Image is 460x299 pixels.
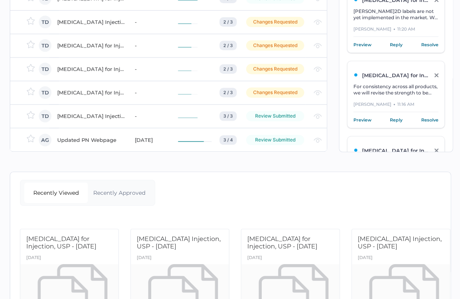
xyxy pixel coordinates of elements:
[246,135,304,145] div: Review Submitted
[313,67,322,72] img: eye-light-gray.b6d092a5.svg
[390,116,402,124] a: Reply
[57,64,125,74] div: [MEDICAL_DATA] for Injection, USP - [DATE]
[313,43,322,48] img: eye-light-gray.b6d092a5.svg
[219,88,237,97] div: 2 / 3
[127,10,170,34] td: -
[393,101,395,108] div: ●
[353,72,430,78] div: [MEDICAL_DATA] for Injection - [DATE]
[27,111,35,119] img: star-inactive.70f2008a.svg
[26,253,41,264] div: [DATE]
[57,135,125,145] div: Updated PN Webpage
[127,57,170,81] td: -
[27,134,35,142] img: star-inactive.70f2008a.svg
[247,235,317,250] span: [MEDICAL_DATA] for Injection, USP - [DATE]
[313,138,322,143] img: eye-light-gray.b6d092a5.svg
[247,253,262,264] div: [DATE]
[435,73,438,77] img: close-grey.86d01b58.svg
[353,41,371,49] a: Preview
[57,111,125,121] div: [MEDICAL_DATA] Injection, USP - [DATE]
[421,116,438,124] a: Resolve
[393,25,395,33] div: ●
[219,41,237,50] div: 2 / 3
[313,114,322,119] img: eye-light-gray.b6d092a5.svg
[246,64,304,74] div: Changes Requested
[88,183,151,203] div: Recently Approved
[27,17,35,25] img: star-inactive.70f2008a.svg
[353,116,371,124] a: Preview
[219,135,237,145] div: 3 / 4
[39,39,51,52] div: TD
[353,72,358,77] img: ZaPP2z7XVwAAAABJRU5ErkJggg==
[39,16,51,28] div: TD
[24,183,88,203] div: Recently Viewed
[313,90,322,95] img: eye-light-gray.b6d092a5.svg
[219,17,237,27] div: 2 / 3
[137,253,152,264] div: [DATE]
[246,111,304,121] div: Review Submitted
[246,40,304,51] div: Changes Requested
[39,134,51,146] div: AG
[246,87,304,98] div: Changes Requested
[127,81,170,104] td: -
[57,17,125,27] div: [MEDICAL_DATA] Injection, USP - [DATE]
[353,8,438,39] span: 2D labels are not yet implemented in the market. We will update the labels as required and the ta...
[27,40,35,48] img: star-inactive.70f2008a.svg
[127,104,170,128] td: -
[353,25,438,37] div: [PERSON_NAME] 11:20 AM
[353,8,395,14] span: [PERSON_NAME]
[390,41,402,49] a: Reply
[39,86,51,99] div: TD
[358,235,442,250] span: [MEDICAL_DATA] Injection, USP - [DATE]
[219,64,237,74] div: 2 / 3
[27,87,35,95] img: star-inactive.70f2008a.svg
[39,63,51,75] div: TD
[39,110,51,122] div: TD
[353,101,438,112] div: [PERSON_NAME] 11:16 AM
[134,135,168,145] div: [DATE]
[219,111,237,121] div: 3 / 3
[127,34,170,57] td: -
[421,41,438,49] a: Resolve
[26,235,96,250] span: [MEDICAL_DATA] for Injection, USP - [DATE]
[353,148,358,152] img: ZaPP2z7XVwAAAABJRU5ErkJggg==
[353,83,438,108] span: For consistency across all products, we will revise the strength to be "100 mg per vial" to match...
[313,20,322,25] img: eye-light-gray.b6d092a5.svg
[137,235,221,250] span: [MEDICAL_DATA] Injection, USP - [DATE]
[246,17,304,27] div: Changes Requested
[358,253,373,264] div: [DATE]
[57,88,125,97] div: [MEDICAL_DATA] for Injection, USP - [DATE]
[353,147,430,154] div: [MEDICAL_DATA] for Injection - [DATE]
[57,41,125,50] div: [MEDICAL_DATA] for Injection, USP - [DATE]
[435,149,438,152] img: close-grey.86d01b58.svg
[27,64,35,72] img: star-inactive.70f2008a.svg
